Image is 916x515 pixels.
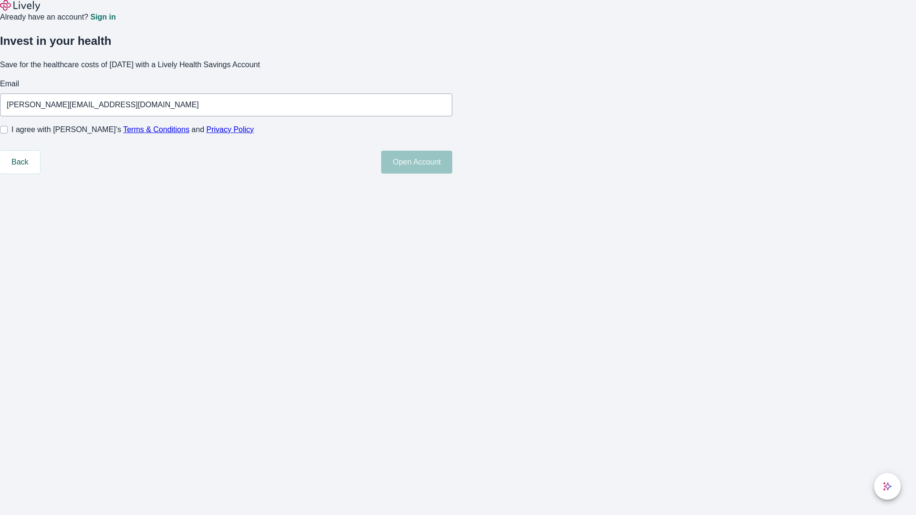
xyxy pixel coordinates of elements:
[11,124,254,135] span: I agree with [PERSON_NAME]’s and
[207,125,254,134] a: Privacy Policy
[90,13,115,21] a: Sign in
[123,125,189,134] a: Terms & Conditions
[874,473,901,500] button: chat
[883,482,892,491] svg: Lively AI Assistant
